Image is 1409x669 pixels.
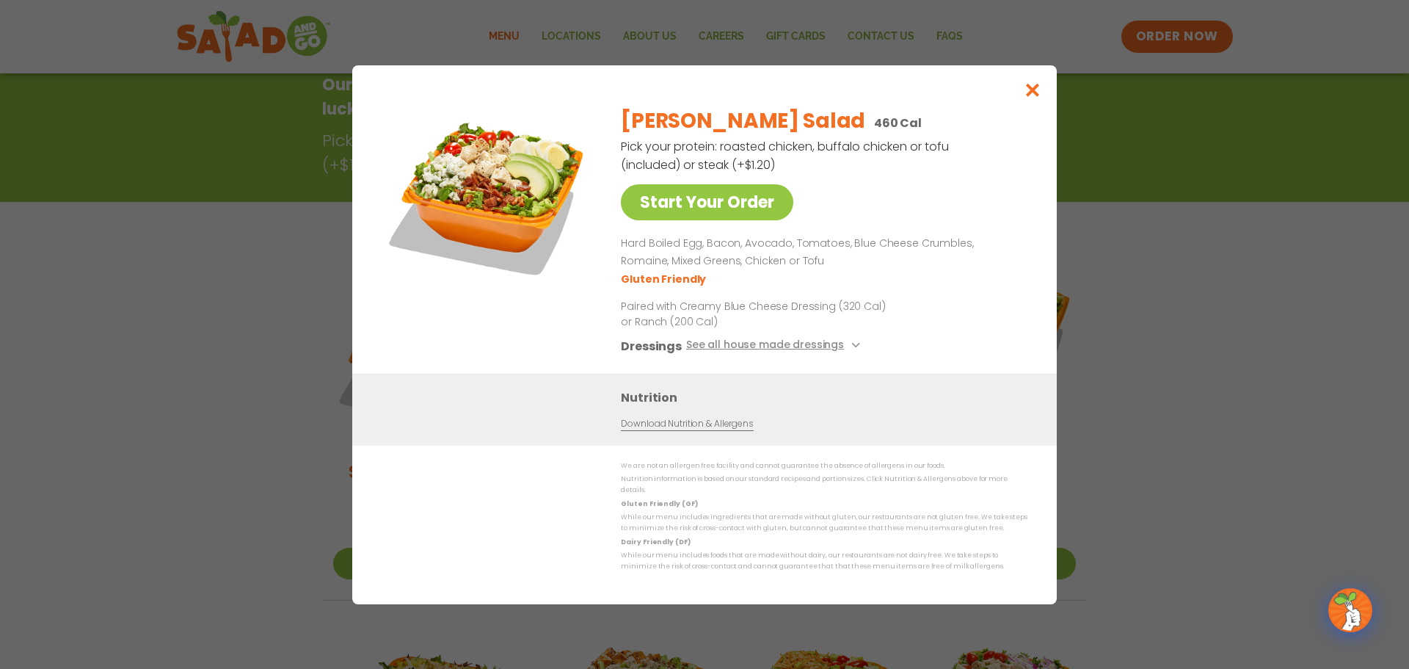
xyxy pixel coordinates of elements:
p: Hard Boiled Egg, Bacon, Avocado, Tomatoes, Blue Cheese Crumbles, Romaine, Mixed Greens, Chicken o... [621,235,1022,270]
img: wpChatIcon [1330,590,1371,631]
a: Start Your Order [621,184,793,220]
p: Pick your protein: roasted chicken, buffalo chicken or tofu (included) or steak (+$1.20) [621,137,951,174]
p: While our menu includes ingredients that are made without gluten, our restaurants are not gluten ... [621,512,1027,535]
img: Featured product photo for Cobb Salad [385,95,591,300]
p: While our menu includes foods that are made without dairy, our restaurants are not dairy free. We... [621,550,1027,573]
h2: [PERSON_NAME] Salad [621,106,865,137]
strong: Gluten Friendly (GF) [621,499,697,507]
h3: Nutrition [621,388,1035,406]
p: 460 Cal [874,114,922,132]
p: We are not an allergen free facility and cannot guarantee the absence of allergens in our foods. [621,460,1027,471]
h3: Dressings [621,336,682,355]
p: Nutrition information is based on our standard recipes and portion sizes. Click Nutrition & Aller... [621,474,1027,496]
a: Download Nutrition & Allergens [621,416,753,430]
p: Paired with Creamy Blue Cheese Dressing (320 Cal) or Ranch (200 Cal) [621,298,892,329]
button: See all house made dressings [686,336,864,355]
li: Gluten Friendly [621,271,708,286]
strong: Dairy Friendly (DF) [621,537,690,546]
button: Close modal [1009,65,1057,115]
